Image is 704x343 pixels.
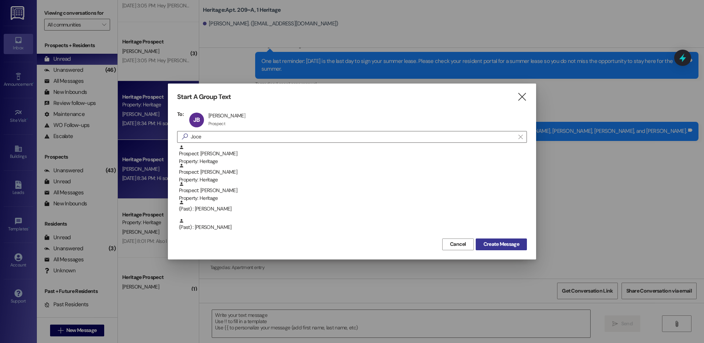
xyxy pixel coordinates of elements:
span: Cancel [450,240,466,248]
div: Prospect [208,121,225,127]
i:  [518,134,522,140]
i:  [517,93,527,101]
div: Prospect: [PERSON_NAME]Property: Heritage [177,181,527,200]
button: Create Message [476,238,527,250]
h3: To: [177,111,184,117]
span: Create Message [483,240,519,248]
div: Property: Heritage [179,158,527,165]
div: (Past) : [PERSON_NAME] [177,200,527,218]
input: Search for any contact or apartment [191,132,515,142]
div: (Past) : [PERSON_NAME] [179,200,527,213]
div: Prospect: [PERSON_NAME]Property: Heritage [177,145,527,163]
div: [PERSON_NAME] [208,112,245,119]
div: Prospect: [PERSON_NAME] [179,163,527,184]
i:  [179,133,191,141]
div: Prospect: [PERSON_NAME]Property: Heritage [177,163,527,181]
div: Prospect: [PERSON_NAME] [179,181,527,202]
div: (Past) : [PERSON_NAME] [179,218,527,231]
button: Clear text [515,131,527,142]
div: Prospect: [PERSON_NAME] [179,145,527,166]
h3: Start A Group Text [177,93,231,101]
div: Property: Heritage [179,194,527,202]
button: Cancel [442,238,474,250]
span: JB [193,116,200,124]
div: Property: Heritage [179,176,527,184]
div: (Past) : [PERSON_NAME] [177,218,527,237]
